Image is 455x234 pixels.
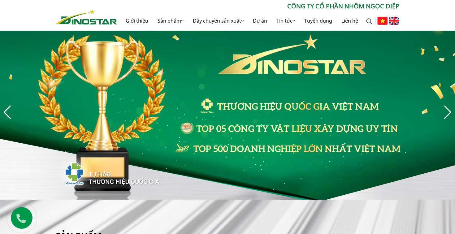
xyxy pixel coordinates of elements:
a: Tin tức [272,11,300,31]
img: Nhôm Dinostar [56,9,117,24]
img: English [389,17,399,25]
p: CÔNG TY CỔ PHẦN NHÔM NGỌC DIỆP [117,2,399,11]
a: Sản phẩm [153,11,188,31]
img: Tiếng Việt [377,17,388,25]
a: Dây chuyền sản xuất [188,11,248,31]
a: Tuyển dụng [300,11,337,31]
a: Dự án [248,11,272,31]
a: Giới thiệu [121,11,153,31]
div: Next slide [444,106,452,119]
a: Nhôm Dinostar [56,8,117,24]
img: search [366,18,372,24]
div: Previous slide [3,106,11,119]
a: Liên hệ [337,11,363,31]
img: thqg [46,151,160,193]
